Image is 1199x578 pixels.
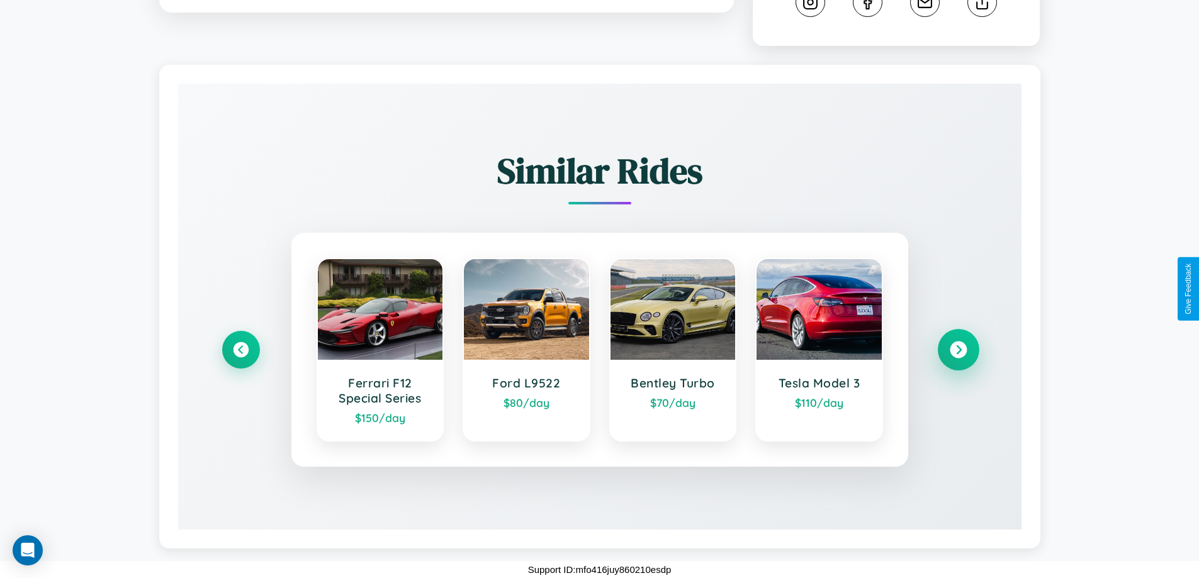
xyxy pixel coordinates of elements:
h3: Ford L9522 [476,375,577,391]
h2: Similar Rides [222,147,977,195]
div: Open Intercom Messenger [13,535,43,565]
div: $ 150 /day [330,411,431,425]
div: $ 80 /day [476,396,577,409]
div: $ 70 /day [623,396,723,409]
a: Ford L9522$80/day [463,258,590,442]
h3: Ferrari F12 Special Series [330,375,431,406]
a: Bentley Turbo$70/day [609,258,737,442]
div: Give Feedback [1184,264,1193,314]
div: $ 110 /day [769,396,869,409]
h3: Bentley Turbo [623,375,723,391]
h3: Tesla Model 3 [769,375,869,391]
a: Tesla Model 3$110/day [755,258,883,442]
a: Ferrari F12 Special Series$150/day [317,258,444,442]
p: Support ID: mfo416juy860210esdp [528,561,672,578]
